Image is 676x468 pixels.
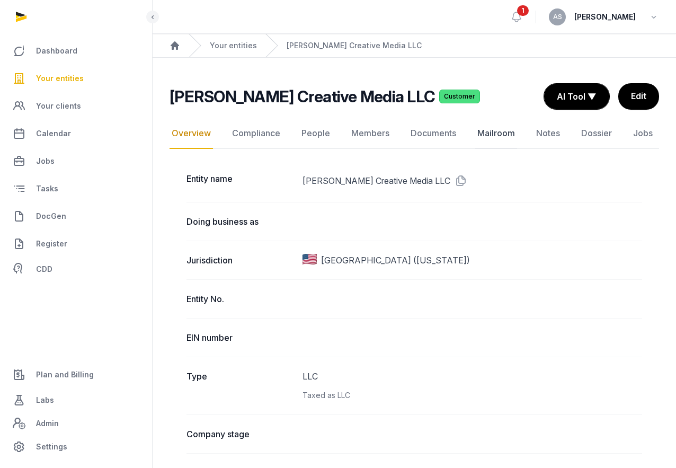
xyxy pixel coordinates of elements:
span: Dashboard [36,45,77,57]
dt: Type [186,370,294,402]
dt: Company stage [186,428,294,440]
a: Dossier [579,118,614,149]
a: Labs [8,387,144,413]
a: Compliance [230,118,282,149]
div: Taxed as LLC [303,389,642,402]
a: Members [349,118,392,149]
span: Jobs [36,155,55,167]
span: CDD [36,263,52,276]
a: Your clients [8,93,144,119]
a: Dashboard [8,38,144,64]
dd: LLC [303,370,642,402]
nav: Tabs [170,118,659,149]
a: Notes [534,118,562,149]
a: Plan and Billing [8,362,144,387]
a: Register [8,231,144,257]
span: DocGen [36,210,66,223]
a: Calendar [8,121,144,146]
a: Settings [8,434,144,460]
dd: [PERSON_NAME] Creative Media LLC [303,172,642,189]
span: Customer [439,90,480,103]
span: [GEOGRAPHIC_DATA] ([US_STATE]) [321,254,470,267]
button: AI Tool ▼ [544,84,609,109]
dt: Entity No. [186,293,294,305]
a: DocGen [8,204,144,229]
span: Tasks [36,182,58,195]
span: Your clients [36,100,81,112]
span: Plan and Billing [36,368,94,381]
dt: Doing business as [186,215,294,228]
dt: EIN number [186,331,294,344]
a: CDD [8,259,144,280]
a: Jobs [631,118,655,149]
span: [PERSON_NAME] [574,11,636,23]
a: People [299,118,332,149]
dt: Jurisdiction [186,254,294,267]
a: Jobs [8,148,144,174]
dt: Entity name [186,172,294,189]
a: Tasks [8,176,144,201]
span: AS [553,14,562,20]
a: Your entities [210,40,257,51]
button: AS [549,8,566,25]
h2: [PERSON_NAME] Creative Media LLC [170,87,435,106]
span: Your entities [36,72,84,85]
a: [PERSON_NAME] Creative Media LLC [287,40,422,51]
span: Settings [36,440,67,453]
a: Overview [170,118,213,149]
a: Edit [618,83,659,110]
nav: Breadcrumb [153,34,676,58]
span: Admin [36,417,59,430]
span: Labs [36,394,54,407]
a: Mailroom [475,118,517,149]
span: 1 [517,5,529,16]
a: Documents [408,118,458,149]
span: Register [36,237,67,250]
a: Admin [8,413,144,434]
span: Calendar [36,127,71,140]
a: Your entities [8,66,144,91]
